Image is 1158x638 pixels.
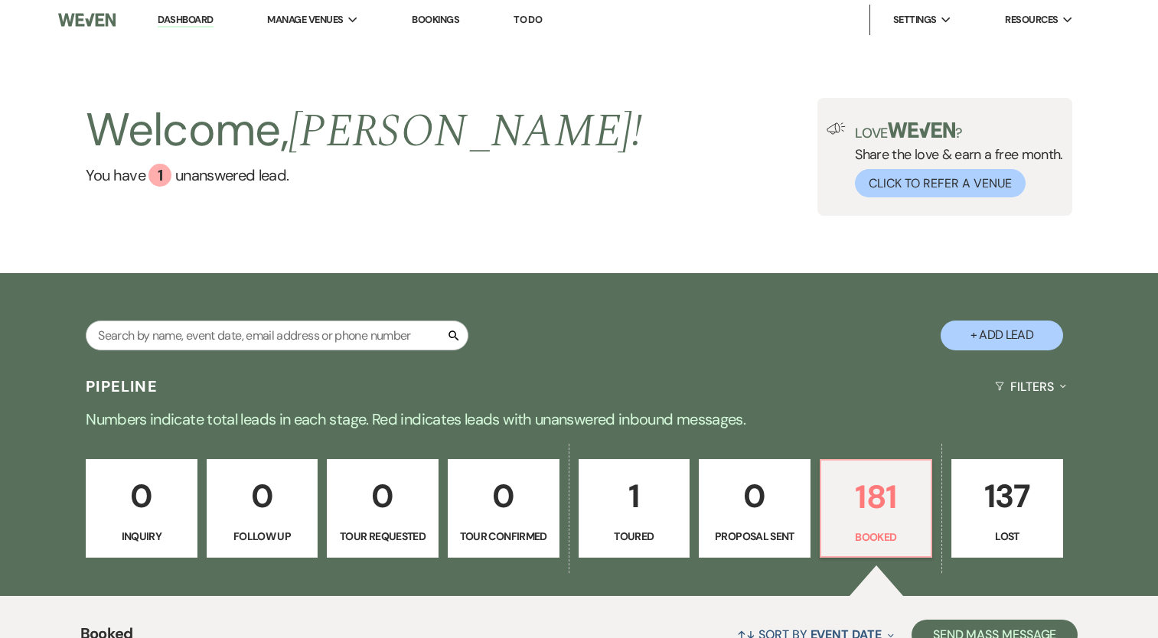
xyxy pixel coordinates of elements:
a: 0Tour Confirmed [448,459,559,558]
a: 0Tour Requested [327,459,439,558]
a: 0Proposal Sent [699,459,811,558]
p: 0 [458,470,550,522]
a: 137Lost [951,459,1063,558]
p: 0 [337,470,429,522]
p: Inquiry [96,528,188,545]
p: Tour Confirmed [458,528,550,545]
a: 0Inquiry [86,459,197,558]
div: Share the love & earn a free month. [846,122,1063,197]
button: + Add Lead [941,321,1063,350]
p: 0 [709,470,801,522]
a: To Do [514,13,542,26]
span: [PERSON_NAME] ! [289,96,642,167]
p: 181 [830,471,922,522]
a: You have 1 unanswered lead. [86,164,642,187]
img: weven-logo-green.svg [888,122,956,138]
p: Proposal Sent [709,528,801,545]
p: 137 [961,470,1053,522]
p: Numbers indicate total leads in each stage. Red indicates leads with unanswered inbound messages. [28,407,1130,431]
p: 0 [96,470,188,522]
a: 0Follow Up [207,459,318,558]
span: Manage Venues [267,12,343,28]
a: 1Toured [579,459,690,558]
button: Filters [989,366,1072,407]
h3: Pipeline [86,376,158,397]
img: loud-speaker-illustration.svg [827,122,846,135]
p: Booked [830,529,922,545]
input: Search by name, event date, email address or phone number [86,321,468,350]
p: Tour Requested [337,528,429,545]
span: Settings [893,12,937,28]
div: 1 [148,164,171,187]
h2: Welcome, [86,98,642,164]
p: Love ? [855,122,1063,140]
p: Toured [589,528,680,545]
button: Click to Refer a Venue [855,169,1026,197]
a: Bookings [412,13,459,26]
p: 0 [217,470,308,522]
p: Lost [961,528,1053,545]
img: Weven Logo [58,4,116,36]
span: Resources [1005,12,1058,28]
p: Follow Up [217,528,308,545]
a: Dashboard [158,13,213,28]
p: 1 [589,470,680,522]
a: 181Booked [820,459,933,558]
